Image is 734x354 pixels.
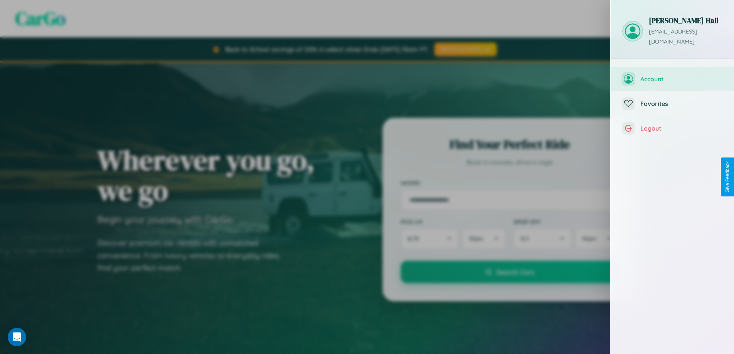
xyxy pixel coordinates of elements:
span: Account [640,75,722,83]
div: Give Feedback [725,161,730,193]
span: Logout [640,124,722,132]
button: Favorites [611,91,734,116]
button: Logout [611,116,734,141]
p: [EMAIL_ADDRESS][DOMAIN_NAME] [649,27,722,47]
span: Favorites [640,100,722,107]
h3: [PERSON_NAME] Hall [649,15,722,25]
button: Account [611,67,734,91]
div: Open Intercom Messenger [8,328,26,346]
